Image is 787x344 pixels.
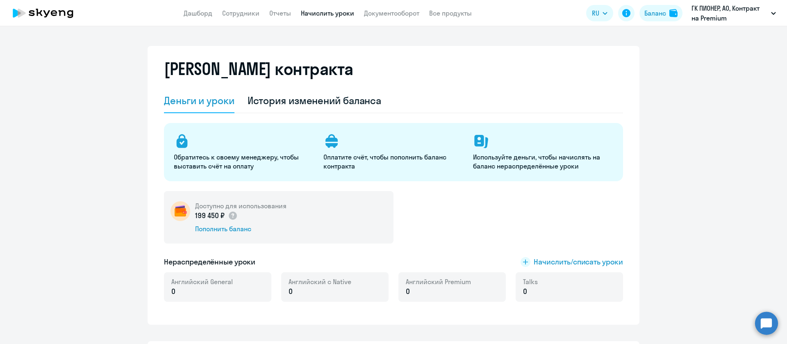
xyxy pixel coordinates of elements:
span: Английский General [171,277,233,286]
p: 199 450 ₽ [195,210,238,221]
a: Начислить уроки [301,9,354,17]
img: balance [669,9,678,17]
span: 0 [523,286,527,297]
button: ГК ПИОНЕР, АО, Контракт на Premium [687,3,780,23]
span: Начислить/списать уроки [534,257,623,267]
a: Отчеты [269,9,291,17]
span: Английский с Native [289,277,351,286]
h5: Нераспределённые уроки [164,257,255,267]
span: 0 [289,286,293,297]
a: Все продукты [429,9,472,17]
h2: [PERSON_NAME] контракта [164,59,353,79]
span: 0 [406,286,410,297]
button: RU [586,5,613,21]
div: История изменений баланса [248,94,382,107]
img: wallet-circle.png [171,201,190,221]
button: Балансbalance [639,5,682,21]
p: Обратитесь к своему менеджеру, чтобы выставить счёт на оплату [174,153,314,171]
p: Оплатите счёт, чтобы пополнить баланс контракта [323,153,463,171]
h5: Доступно для использования [195,201,287,210]
a: Дашборд [184,9,212,17]
p: ГК ПИОНЕР, АО, Контракт на Premium [691,3,768,23]
span: Английский Premium [406,277,471,286]
span: 0 [171,286,175,297]
a: Сотрудники [222,9,259,17]
a: Документооборот [364,9,419,17]
span: RU [592,8,599,18]
span: Talks [523,277,538,286]
div: Баланс [644,8,666,18]
p: Используйте деньги, чтобы начислять на баланс нераспределённые уроки [473,153,613,171]
div: Деньги и уроки [164,94,234,107]
div: Пополнить баланс [195,224,287,233]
